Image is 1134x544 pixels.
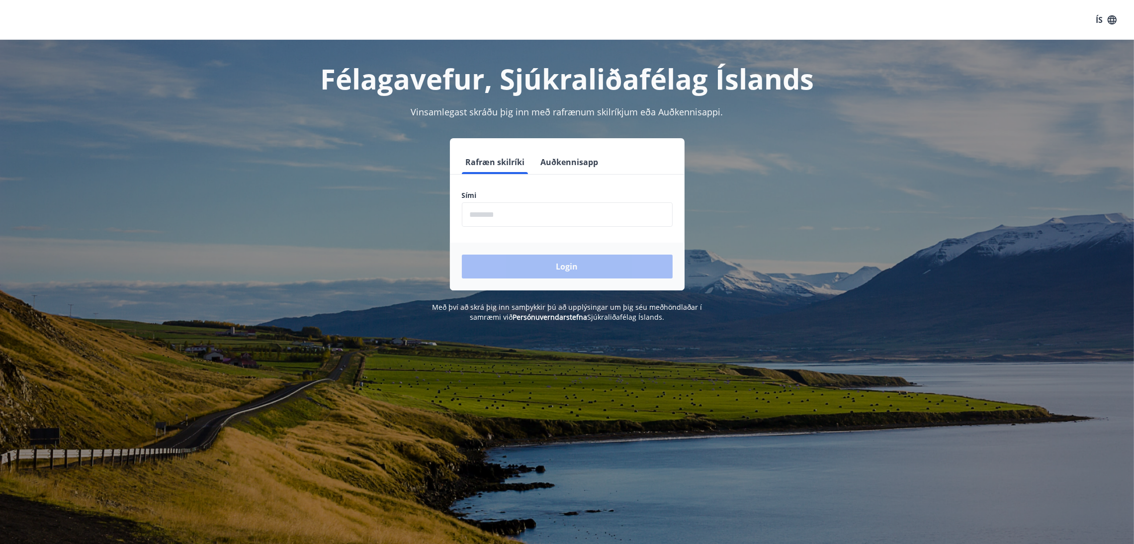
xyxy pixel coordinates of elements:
button: ÍS [1090,11,1122,29]
h1: Félagavefur, Sjúkraliðafélag Íslands [221,60,913,97]
a: Persónuverndarstefna [513,312,587,322]
button: Rafræn skilríki [462,150,529,174]
label: Sími [462,190,673,200]
span: Vinsamlegast skráðu þig inn með rafrænum skilríkjum eða Auðkennisappi. [411,106,723,118]
button: Auðkennisapp [537,150,603,174]
span: Með því að skrá þig inn samþykkir þú að upplýsingar um þig séu meðhöndlaðar í samræmi við Sjúkral... [432,302,702,322]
